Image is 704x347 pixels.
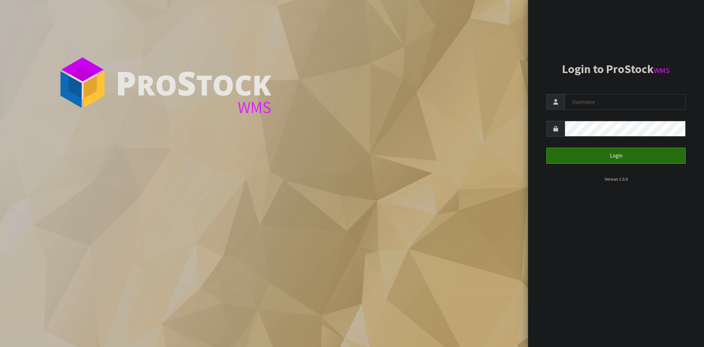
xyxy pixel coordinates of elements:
button: Login [546,148,686,163]
input: Username [565,94,686,110]
small: Version 1.0.0 [605,176,628,182]
h2: Login to ProStock [546,63,686,76]
img: ProStock Cube [55,55,110,110]
small: WMS [654,66,670,75]
div: ro tock [115,66,271,99]
span: S [177,60,196,105]
span: P [115,60,136,105]
div: WMS [115,99,271,116]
